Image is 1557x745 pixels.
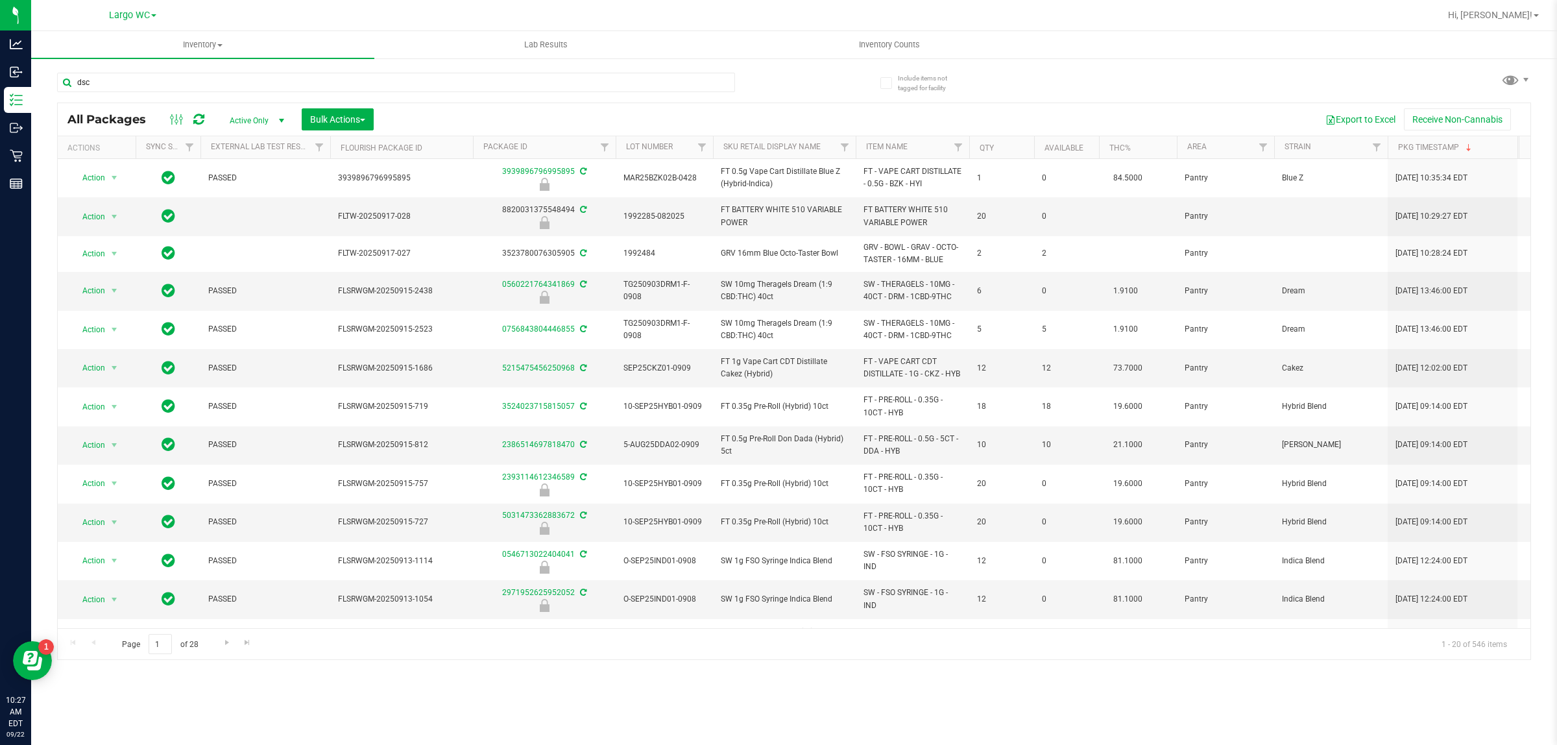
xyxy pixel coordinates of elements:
span: TG250903DRM1-F-0908 [623,317,705,342]
span: [DATE] 12:24:00 EDT [1395,593,1467,605]
span: Sync from Compliance System [578,440,586,449]
span: 10-SEP25HYB01-0909 [623,478,705,490]
span: 19.6000 [1107,397,1149,416]
span: 1 [977,172,1026,184]
span: select [106,591,123,609]
span: Action [71,321,106,339]
span: FLSRWGM-20250915-757 [338,478,465,490]
span: PASSED [208,285,322,297]
span: O-SEP25IND01-0908 [623,593,705,605]
span: 5 [1042,323,1091,336]
a: Filter [1253,136,1274,158]
span: FLSRWGM-20250913-1054 [338,593,465,605]
span: Sync from Compliance System [578,280,586,289]
a: Lot Number [626,142,673,151]
span: PASSED [208,516,322,528]
span: select [106,169,123,187]
span: FLSRWGM-20250915-2438 [338,285,465,297]
span: [DATE] 10:29:27 EDT [1395,210,1467,223]
span: FT 0.5g Pre-Roll Don Dada (Hybrid) 5ct [721,433,848,458]
span: Sync from Compliance System [578,511,586,520]
span: Action [71,282,106,300]
span: select [106,282,123,300]
span: 0 [1042,285,1091,297]
span: Sync from Compliance System [578,249,586,258]
a: Sku Retail Display Name [723,142,821,151]
span: FLSRWGM-20250915-2523 [338,323,465,336]
span: [DATE] 10:28:24 EDT [1395,247,1467,260]
span: In Sync [162,590,175,608]
span: Sync from Compliance System [578,363,586,373]
span: FLSRWGM-20250915-812 [338,439,465,451]
span: FT - VAPE CART CDT DISTILLATE - 1G - CKZ - HYB [863,356,961,380]
span: [DATE] 09:14:00 EDT [1395,478,1467,490]
span: FLTW-20250917-027 [338,247,465,260]
span: 0 [1042,516,1091,528]
a: Go to the last page [238,634,257,652]
div: Locked due to Testing Failure [471,178,618,191]
span: 20 [977,478,1026,490]
a: 5031473362883672 [502,511,575,520]
span: FT 0.5g Vape Cart Distillate Blue Z (Hybrid-Indica) [721,165,848,190]
span: [DATE] 09:14:00 EDT [1395,400,1467,413]
span: Action [71,552,106,570]
span: FLSRWGM-20250915-719 [338,400,465,413]
a: Qty [980,143,994,153]
span: FT 0.35g Pre-Roll (Hybrid) 10ct [721,400,848,413]
span: 21.1000 [1107,435,1149,454]
span: Dream [1282,285,1380,297]
span: SW - THERAGELS - 10MG - 40CT - DRM - 1CBD-9THC [863,278,961,303]
p: 10:27 AM EDT [6,694,25,729]
span: 10 [977,439,1026,451]
span: select [106,245,123,263]
span: 0 [1042,478,1091,490]
span: 0 [1042,210,1091,223]
iframe: Resource center unread badge [38,639,54,655]
span: In Sync [162,320,175,338]
div: Actions [67,143,130,153]
span: Include items not tagged for facility [898,73,963,93]
button: Receive Non-Cannabis [1404,108,1511,130]
span: SW - THERAGELS - 10MG - 40CT - DRM - 1CBD-9THC [863,317,961,342]
a: Filter [309,136,330,158]
span: [DATE] 10:35:34 EDT [1395,172,1467,184]
span: Indica Blend [1282,555,1380,567]
span: select [106,398,123,416]
span: Indica Blend [1282,593,1380,605]
span: select [106,474,123,493]
span: In Sync [162,435,175,454]
span: In Sync [162,359,175,377]
inline-svg: Analytics [10,38,23,51]
span: Pantry [1185,323,1266,336]
span: select [106,513,123,531]
span: 20 [977,516,1026,528]
a: 0756843804446855 [502,324,575,334]
span: 2 [1042,247,1091,260]
span: Action [71,398,106,416]
span: 10-SEP25HYB01-0909 [623,516,705,528]
span: FT 0.35g Pre-Roll (Hybrid) 10ct [721,516,848,528]
span: 0 [1042,593,1091,605]
span: Page of 28 [111,634,209,654]
span: 18 [977,400,1026,413]
a: 2386514697818470 [502,440,575,449]
a: Filter [692,136,713,158]
span: 1 - 20 of 546 items [1431,634,1517,653]
span: [DATE] 12:24:00 EDT [1395,555,1467,567]
span: Sync from Compliance System [578,205,586,214]
a: Filter [834,136,856,158]
span: 19.6000 [1107,513,1149,531]
span: FT BATTERY WHITE 510 VARIABLE POWER [721,204,848,228]
span: Sync from Compliance System [578,324,586,334]
span: FLSRWGM-20250913-1114 [338,555,465,567]
span: 10-SEP25HYB01-0909 [623,400,705,413]
button: Bulk Actions [302,108,374,130]
span: In Sync [162,244,175,262]
span: FT BATTERY WHITE 510 VARIABLE POWER [863,204,961,228]
span: [PERSON_NAME] [1282,439,1380,451]
span: Sync from Compliance System [578,588,586,597]
span: In Sync [162,397,175,415]
inline-svg: Retail [10,149,23,162]
span: 5 [977,323,1026,336]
